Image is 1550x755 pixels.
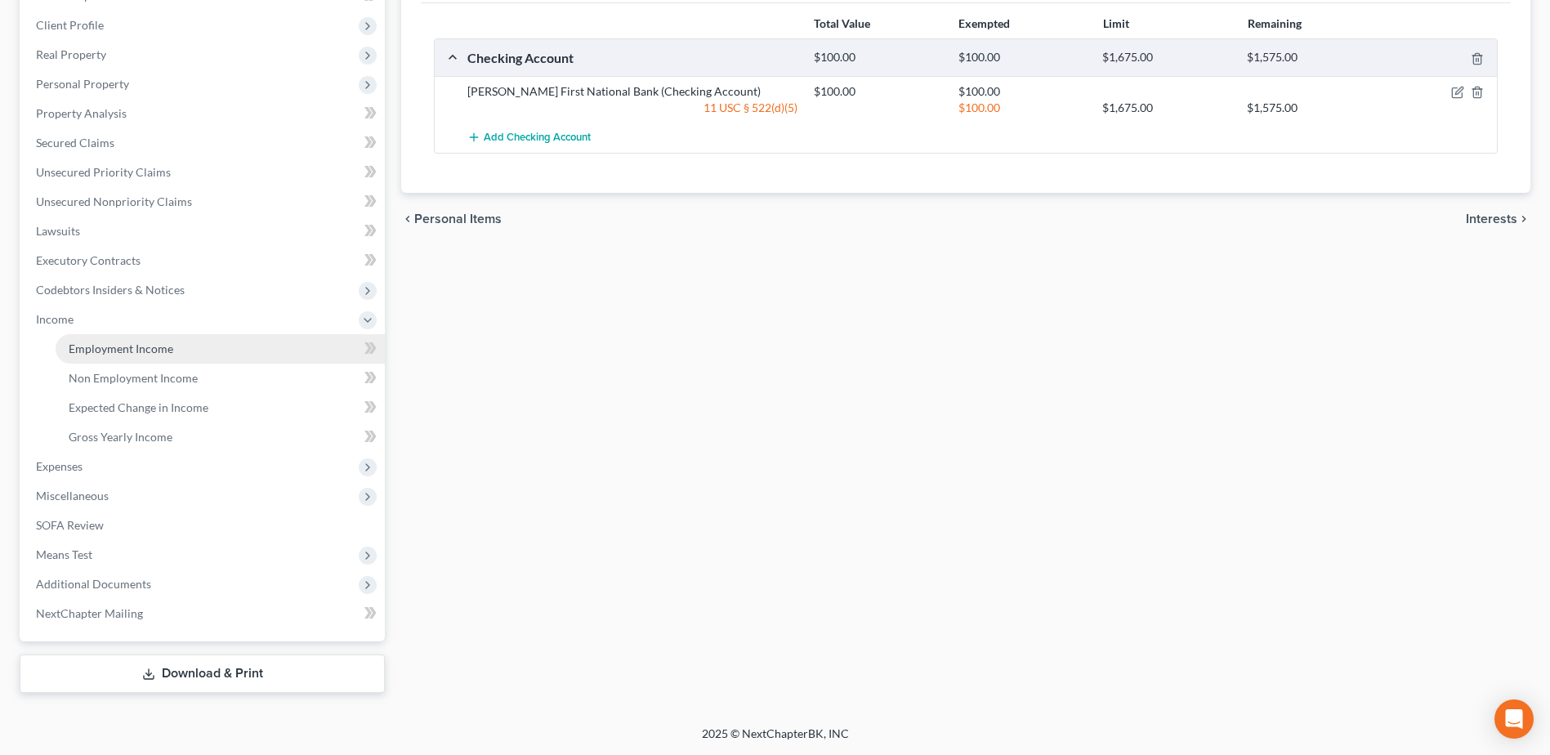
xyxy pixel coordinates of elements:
[36,577,151,591] span: Additional Documents
[950,100,1095,116] div: $100.00
[814,16,870,30] strong: Total Value
[56,364,385,393] a: Non Employment Income
[36,459,83,473] span: Expenses
[56,422,385,452] a: Gross Yearly Income
[36,283,185,297] span: Codebtors Insiders & Notices
[950,83,1095,100] div: $100.00
[1466,212,1530,226] button: Interests chevron_right
[36,47,106,61] span: Real Property
[69,342,173,355] span: Employment Income
[36,312,74,326] span: Income
[1466,212,1517,226] span: Interests
[36,547,92,561] span: Means Test
[1094,50,1239,65] div: $1,675.00
[23,158,385,187] a: Unsecured Priority Claims
[36,253,141,267] span: Executory Contracts
[806,50,950,65] div: $100.00
[1239,100,1383,116] div: $1,575.00
[69,371,198,385] span: Non Employment Income
[69,430,172,444] span: Gross Yearly Income
[1094,100,1239,116] div: $1,675.00
[1248,16,1302,30] strong: Remaining
[56,393,385,422] a: Expected Change in Income
[36,489,109,503] span: Miscellaneous
[401,212,414,226] i: chevron_left
[459,49,806,66] div: Checking Account
[23,511,385,540] a: SOFA Review
[36,165,171,179] span: Unsecured Priority Claims
[310,726,1241,755] div: 2025 © NextChapterBK, INC
[20,654,385,693] a: Download & Print
[36,18,104,32] span: Client Profile
[950,50,1095,65] div: $100.00
[36,106,127,120] span: Property Analysis
[1103,16,1129,30] strong: Limit
[806,83,950,100] div: $100.00
[23,128,385,158] a: Secured Claims
[36,194,192,208] span: Unsecured Nonpriority Claims
[1239,50,1383,65] div: $1,575.00
[36,136,114,150] span: Secured Claims
[459,100,806,116] div: 11 USC § 522(d)(5)
[958,16,1010,30] strong: Exempted
[69,400,208,414] span: Expected Change in Income
[1517,212,1530,226] i: chevron_right
[467,123,591,153] button: Add Checking Account
[36,606,143,620] span: NextChapter Mailing
[23,599,385,628] a: NextChapter Mailing
[23,99,385,128] a: Property Analysis
[401,212,502,226] button: chevron_left Personal Items
[23,246,385,275] a: Executory Contracts
[36,518,104,532] span: SOFA Review
[23,217,385,246] a: Lawsuits
[23,187,385,217] a: Unsecured Nonpriority Claims
[414,212,502,226] span: Personal Items
[1494,699,1534,739] div: Open Intercom Messenger
[36,224,80,238] span: Lawsuits
[36,77,129,91] span: Personal Property
[56,334,385,364] a: Employment Income
[459,83,806,100] div: [PERSON_NAME] First National Bank (Checking Account)
[484,132,591,145] span: Add Checking Account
